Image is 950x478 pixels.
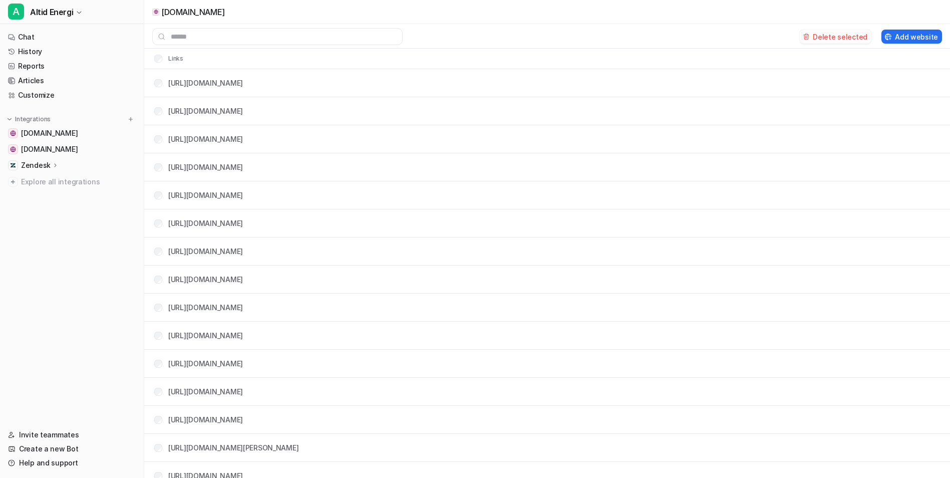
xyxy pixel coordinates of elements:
[4,142,140,156] a: altidenergi.dk[DOMAIN_NAME]
[4,456,140,470] a: Help and support
[4,126,140,140] a: greenpowerdenmark.dk[DOMAIN_NAME]
[21,144,78,154] span: [DOMAIN_NAME]
[168,219,243,227] a: [URL][DOMAIN_NAME]
[21,160,51,170] p: Zendesk
[168,135,243,143] a: [URL][DOMAIN_NAME]
[6,116,13,123] img: expand menu
[168,275,243,284] a: [URL][DOMAIN_NAME]
[4,114,54,124] button: Integrations
[146,53,184,65] th: Links
[8,4,24,20] span: A
[4,428,140,442] a: Invite teammates
[168,107,243,115] a: [URL][DOMAIN_NAME]
[800,30,871,44] button: Delete selected
[30,5,73,19] span: Altid Energi
[168,163,243,171] a: [URL][DOMAIN_NAME]
[10,146,16,152] img: altidenergi.dk
[4,74,140,88] a: Articles
[4,88,140,102] a: Customize
[168,303,243,312] a: [URL][DOMAIN_NAME]
[168,443,298,452] a: [URL][DOMAIN_NAME][PERSON_NAME]
[15,115,51,123] p: Integrations
[168,387,243,396] a: [URL][DOMAIN_NAME]
[161,7,225,17] p: [DOMAIN_NAME]
[4,175,140,189] a: Explore all integrations
[168,331,243,340] a: [URL][DOMAIN_NAME]
[168,79,243,87] a: [URL][DOMAIN_NAME]
[4,30,140,44] a: Chat
[154,10,158,14] img: altidenergi.dk icon
[127,116,134,123] img: menu_add.svg
[168,415,243,424] a: [URL][DOMAIN_NAME]
[168,247,243,256] a: [URL][DOMAIN_NAME]
[4,442,140,456] a: Create a new Bot
[168,191,243,199] a: [URL][DOMAIN_NAME]
[168,359,243,368] a: [URL][DOMAIN_NAME]
[4,59,140,73] a: Reports
[10,162,16,168] img: Zendesk
[8,177,18,187] img: explore all integrations
[21,174,136,190] span: Explore all integrations
[4,45,140,59] a: History
[21,128,78,138] span: [DOMAIN_NAME]
[10,130,16,136] img: greenpowerdenmark.dk
[881,30,942,44] button: Add website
